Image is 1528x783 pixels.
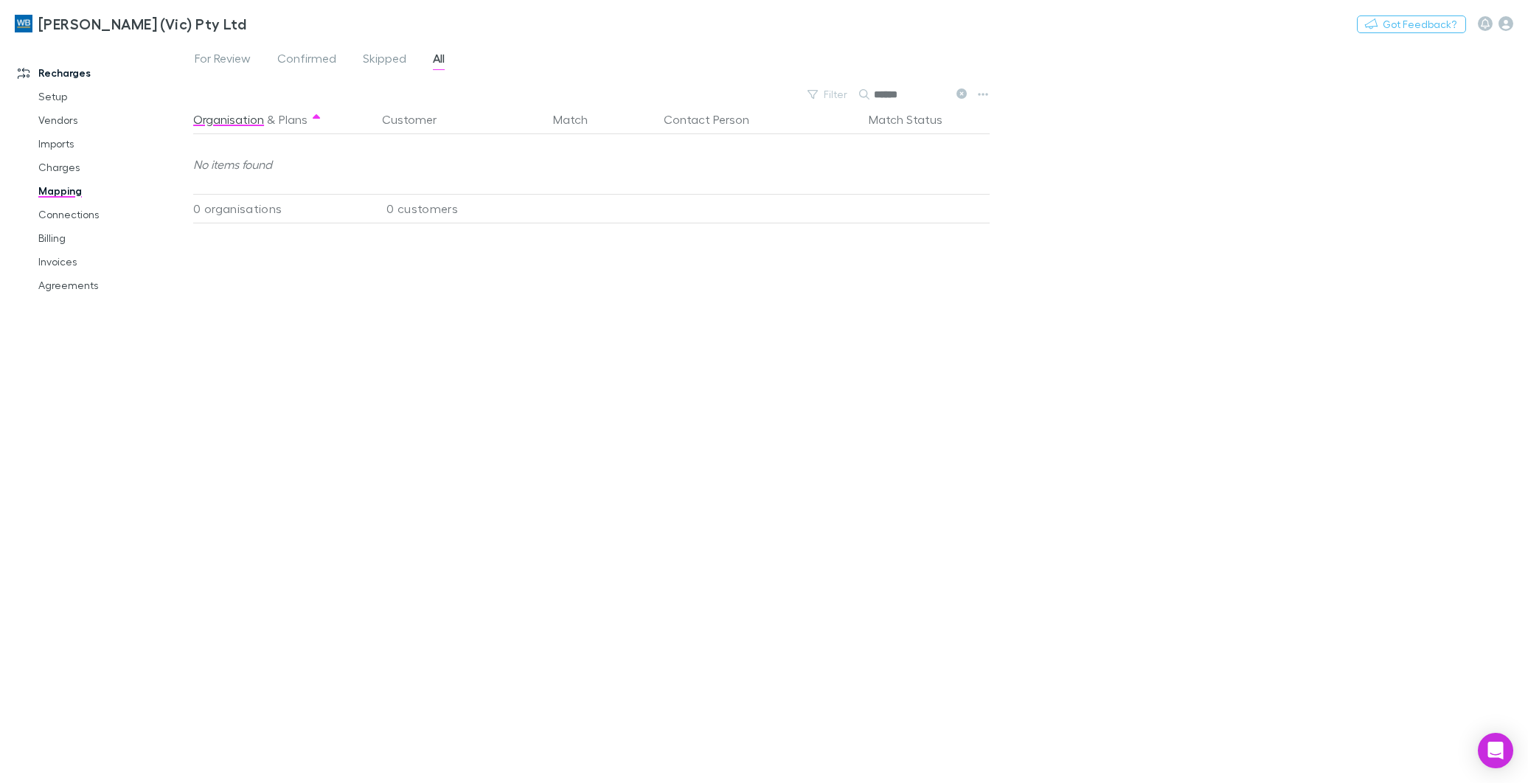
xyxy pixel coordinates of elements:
[433,51,445,70] span: All
[38,15,246,32] h3: [PERSON_NAME] (Vic) Pty Ltd
[24,132,203,156] a: Imports
[1478,733,1513,768] div: Open Intercom Messenger
[800,86,856,103] button: Filter
[869,105,960,134] button: Match Status
[277,51,336,70] span: Confirmed
[15,15,32,32] img: William Buck (Vic) Pty Ltd's Logo
[279,105,308,134] button: Plans
[193,194,370,223] div: 0 organisations
[664,105,767,134] button: Contact Person
[193,105,264,134] button: Organisation
[24,156,203,179] a: Charges
[1357,15,1466,33] button: Got Feedback?
[382,105,454,134] button: Customer
[24,250,203,274] a: Invoices
[24,226,203,250] a: Billing
[193,135,982,194] div: No items found
[370,194,547,223] div: 0 customers
[24,179,203,203] a: Mapping
[3,61,203,85] a: Recharges
[24,203,203,226] a: Connections
[24,274,203,297] a: Agreements
[193,105,364,134] div: &
[6,6,255,41] a: [PERSON_NAME] (Vic) Pty Ltd
[363,51,406,70] span: Skipped
[553,105,605,134] button: Match
[24,85,203,108] a: Setup
[24,108,203,132] a: Vendors
[195,51,251,70] span: For Review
